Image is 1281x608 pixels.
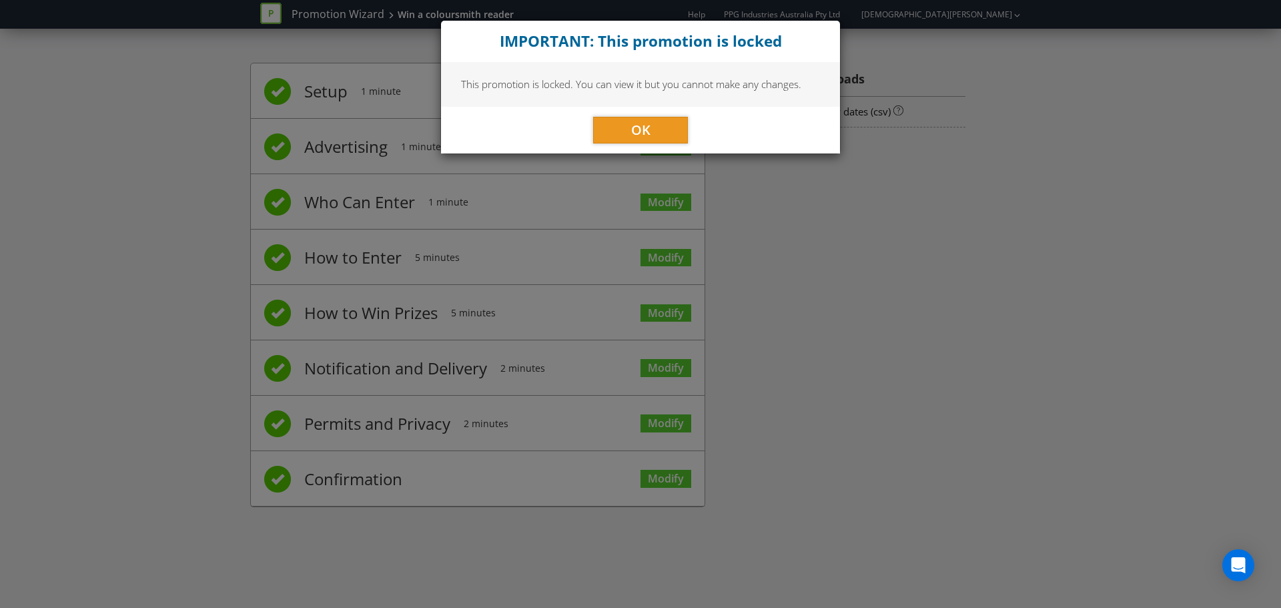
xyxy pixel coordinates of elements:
[1222,549,1254,581] div: Open Intercom Messenger
[441,62,840,106] div: This promotion is locked. You can view it but you cannot make any changes.
[500,31,782,51] strong: IMPORTANT: This promotion is locked
[441,21,840,62] div: Close
[631,121,651,139] span: OK
[593,117,688,143] button: OK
